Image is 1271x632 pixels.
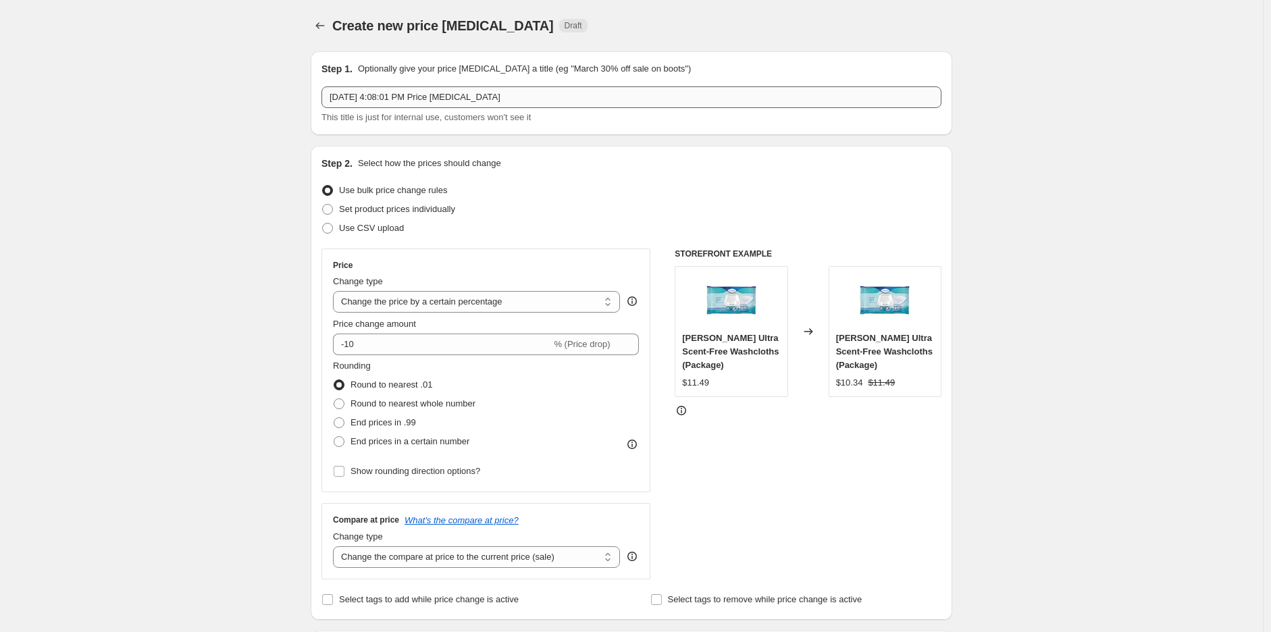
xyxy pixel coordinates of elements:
[339,223,404,233] span: Use CSV upload
[868,376,895,390] strike: $11.49
[339,185,447,195] span: Use bulk price change rules
[333,361,371,371] span: Rounding
[836,376,863,390] div: $10.34
[405,515,519,525] button: What's the compare at price?
[668,594,862,604] span: Select tags to remove while price change is active
[339,204,455,214] span: Set product prices individually
[358,157,501,170] p: Select how the prices should change
[332,18,554,33] span: Create new price [MEDICAL_DATA]
[565,20,582,31] span: Draft
[333,515,399,525] h3: Compare at price
[339,594,519,604] span: Select tags to add while price change is active
[333,260,353,271] h3: Price
[333,334,551,355] input: -15
[333,276,383,286] span: Change type
[351,466,480,476] span: Show rounding direction options?
[554,339,610,349] span: % (Price drop)
[351,379,432,390] span: Round to nearest .01
[351,398,475,409] span: Round to nearest whole number
[358,62,691,76] p: Optionally give your price [MEDICAL_DATA] a title (eg "March 30% off sale on boots")
[682,333,779,370] span: [PERSON_NAME] Ultra Scent-Free Washcloths (Package)
[311,16,330,35] button: Price change jobs
[333,531,383,542] span: Change type
[333,319,416,329] span: Price change amount
[321,86,941,108] input: 30% off holiday sale
[321,112,531,122] span: This title is just for internal use, customers won't see it
[704,273,758,327] img: product_images_-_2025-09-04T121133.893_80x.png
[351,436,469,446] span: End prices in a certain number
[682,376,709,390] div: $11.49
[321,157,353,170] h2: Step 2.
[858,273,912,327] img: product_images_-_2025-09-04T121133.893_80x.png
[321,62,353,76] h2: Step 1.
[625,550,639,563] div: help
[836,333,933,370] span: [PERSON_NAME] Ultra Scent-Free Washcloths (Package)
[625,294,639,308] div: help
[351,417,416,427] span: End prices in .99
[675,248,941,259] h6: STOREFRONT EXAMPLE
